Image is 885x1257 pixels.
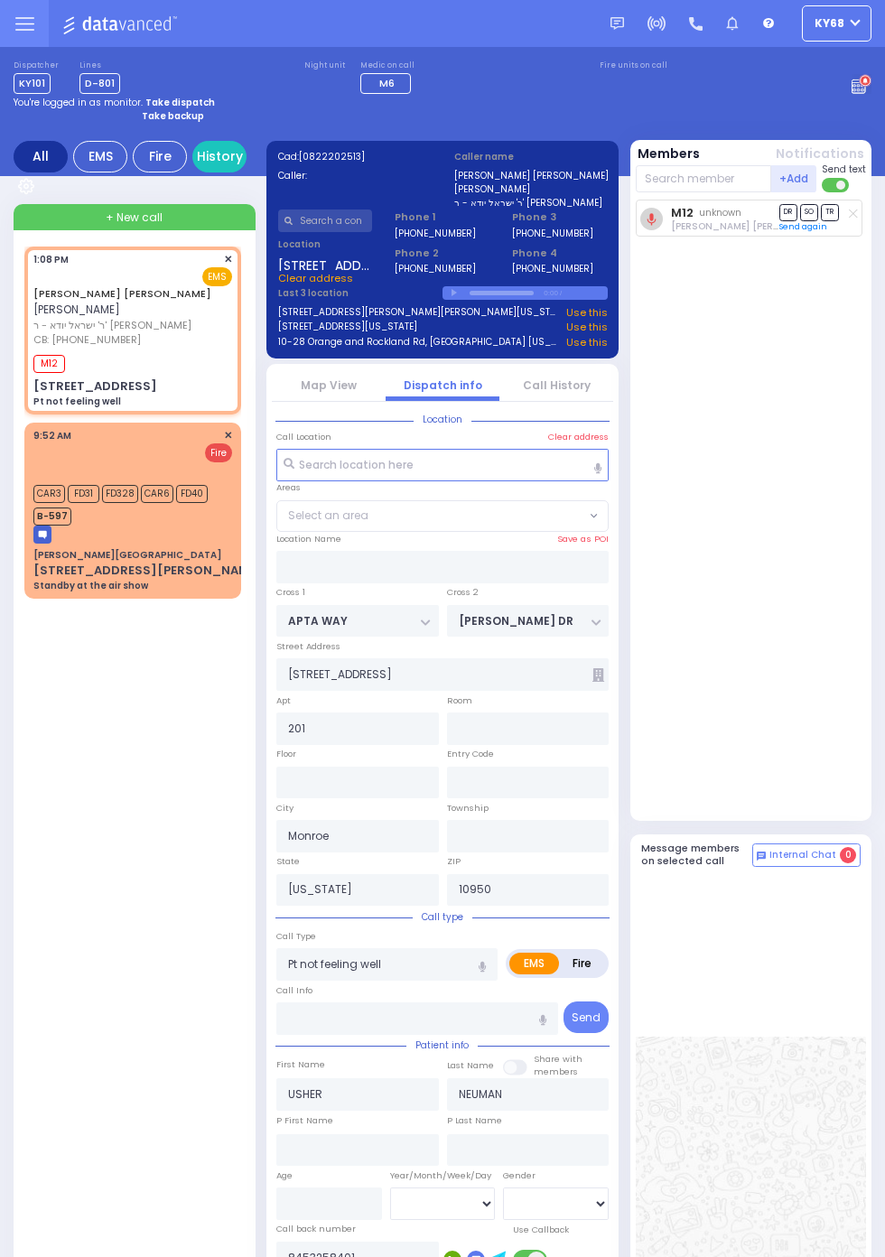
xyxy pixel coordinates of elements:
strong: Take dispatch [145,96,215,109]
a: M12 [671,206,694,219]
label: Caller: [278,169,432,182]
span: CAR6 [141,485,173,503]
span: DR [779,204,797,221]
a: Dispatch info [404,377,482,393]
a: Use this [566,320,608,335]
div: Standby at the air show [33,579,148,592]
span: D-801 [79,73,120,94]
a: Use this [566,305,608,321]
label: Township [447,802,489,815]
span: Patient info [406,1038,478,1052]
button: +Add [771,165,816,192]
label: Apt [276,694,291,707]
span: Other building occupants [592,668,604,682]
label: Last Name [447,1059,494,1072]
button: ky68 [802,5,871,42]
span: 0 [840,847,856,863]
label: Gender [503,1169,536,1182]
small: Share with [534,1053,582,1065]
span: Send text [822,163,866,176]
a: 10-28 Orange and Rockland Rd, [GEOGRAPHIC_DATA] [US_STATE] [278,335,561,350]
span: unknown [699,206,741,219]
div: All [14,141,68,172]
label: Call back number [276,1223,356,1235]
span: M12 [33,355,65,373]
a: Call History [523,377,591,393]
label: Caller name [454,150,608,163]
span: FD31 [68,485,99,503]
a: [PERSON_NAME] [PERSON_NAME] [33,286,211,301]
span: Moshe Mier Silberstein [671,219,831,233]
img: Logo [62,13,182,35]
div: Fire [133,141,187,172]
label: Dispatcher [14,61,59,71]
div: [STREET_ADDRESS][PERSON_NAME] [33,562,262,580]
span: EMS [202,267,232,286]
label: Cross 1 [276,586,305,599]
span: FD40 [176,485,208,503]
label: ZIP [447,855,461,868]
label: P First Name [276,1114,333,1127]
span: ר' ישראל יודא - ר' [PERSON_NAME] [33,318,227,333]
label: Fire units on call [600,61,667,71]
span: CB: [PHONE_NUMBER] [33,332,141,347]
span: members [534,1066,578,1077]
span: 9:52 AM [33,429,71,442]
strong: Take backup [142,109,204,123]
label: Save as POI [557,533,609,545]
span: Select an area [288,507,368,524]
a: History [192,141,247,172]
label: Last 3 location [278,286,443,300]
label: Fire [558,953,606,974]
label: Call Type [276,930,316,943]
label: Turn off text [822,176,851,194]
label: [PHONE_NUMBER] [512,227,593,240]
label: EMS [509,953,559,974]
span: 1:08 PM [33,253,69,266]
span: + New call [106,209,163,226]
span: ky68 [815,15,844,32]
span: Phone 4 [512,246,607,261]
a: Use this [566,335,608,350]
label: First Name [276,1058,325,1071]
span: Phone 2 [395,246,489,261]
div: [STREET_ADDRESS] [33,377,157,396]
label: Clear address [548,431,609,443]
span: [0822202513] [299,150,365,163]
a: Send again [779,221,827,232]
span: [STREET_ADDRESS] [278,256,373,271]
label: Call Info [276,984,312,997]
a: [STREET_ADDRESS][US_STATE] [278,320,417,335]
button: Internal Chat 0 [752,843,861,867]
label: Medic on call [360,61,416,71]
span: Clear address [278,271,353,285]
label: Areas [276,481,301,494]
span: CAR3 [33,485,65,503]
label: Use Callback [513,1224,569,1236]
span: TR [821,204,839,221]
img: comment-alt.png [757,852,766,861]
h5: Message members on selected call [641,843,753,866]
label: Cad: [278,150,432,163]
span: Location [414,413,471,426]
input: Search location here [276,449,609,481]
span: B-597 [33,507,71,526]
label: [PHONE_NUMBER] [512,262,593,275]
span: Phone 1 [395,209,489,225]
label: Room [447,694,472,707]
label: Entry Code [447,748,494,760]
img: message.svg [610,17,624,31]
a: Map View [301,377,357,393]
label: Night unit [304,61,345,71]
label: Location Name [276,533,341,545]
button: Members [638,144,700,163]
input: Search a contact [278,209,373,232]
label: Location [278,237,373,251]
label: Cross 2 [447,586,479,599]
label: P Last Name [447,1114,502,1127]
span: Internal Chat [769,849,836,861]
div: [PERSON_NAME][GEOGRAPHIC_DATA] [33,548,221,562]
span: [PERSON_NAME] [33,302,120,317]
label: Floor [276,748,296,760]
label: [PHONE_NUMBER] [395,227,476,240]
